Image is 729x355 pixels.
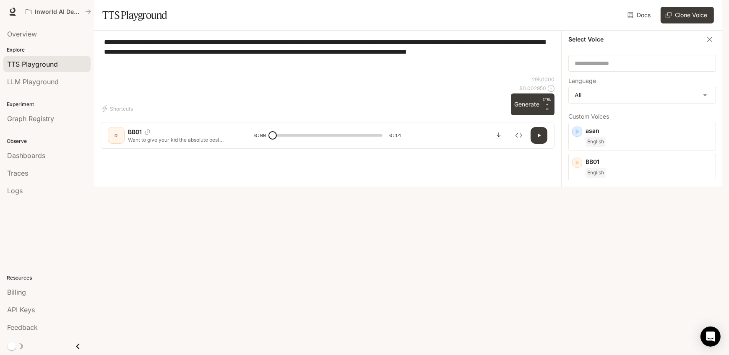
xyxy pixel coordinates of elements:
[510,127,527,144] button: Inspect
[254,131,266,140] span: 0:00
[543,97,551,112] p: ⏎
[543,97,551,107] p: CTRL +
[568,78,596,84] p: Language
[586,127,712,135] p: asan
[586,137,606,147] span: English
[626,7,654,23] a: Docs
[490,127,507,144] button: Download audio
[532,76,555,83] p: 295 / 1000
[142,130,154,135] button: Copy Voice ID
[661,7,714,23] button: Clone Voice
[586,168,606,178] span: English
[389,131,401,140] span: 0:14
[109,129,123,142] div: D
[519,85,546,92] p: $ 0.002950
[511,93,555,115] button: GenerateCTRL +⏎
[700,326,721,347] div: Open Intercom Messenger
[22,3,95,20] button: All workspaces
[128,136,234,143] p: Want to give your kid the absolute best surprise ever? 🎉 This plush tiger is unbelievably soft, s...
[569,87,716,103] div: All
[102,7,167,23] h1: TTS Playground
[101,102,136,115] button: Shortcuts
[35,8,82,16] p: Inworld AI Demos
[586,158,712,166] p: BB01
[568,114,716,119] p: Custom Voices
[128,128,142,136] p: BB01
